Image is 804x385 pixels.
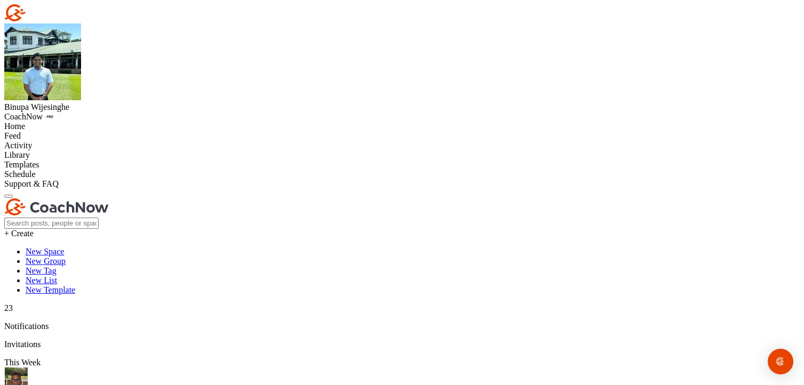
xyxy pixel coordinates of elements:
div: + Create [4,229,800,238]
img: square_06d48b07dac5f676ca16626d81c171bf.jpg [4,23,81,100]
div: Library [4,150,800,160]
div: Templates [4,160,800,170]
label: This Week [4,358,41,367]
div: Schedule [4,170,800,179]
a: New Tag [26,266,57,275]
div: Feed [4,131,800,141]
p: 23 [4,303,800,313]
a: New Template [26,285,75,294]
a: New Space [26,247,64,256]
img: CoachNow [4,4,109,21]
div: Activity [4,141,800,150]
div: Home [4,122,800,131]
p: Notifications [4,322,800,331]
div: Support & FAQ [4,179,800,189]
input: Search posts, people or spaces... [4,218,99,229]
div: Binupa Wijesinghe [4,102,800,112]
div: Open Intercom Messenger [768,349,793,374]
a: New List [26,276,57,285]
div: CoachNow [4,112,800,122]
p: Invitations [4,340,800,349]
img: CoachNow Pro [45,114,55,119]
a: New Group [26,256,66,266]
img: CoachNow [4,198,109,215]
